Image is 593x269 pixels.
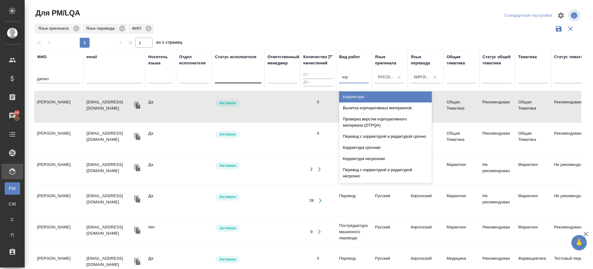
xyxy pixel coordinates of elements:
[339,54,360,60] div: Вид работ
[339,131,432,142] div: Перевод с корректурой и редактурой срочно
[317,99,319,105] div: 0
[86,162,133,174] p: [EMAIL_ADDRESS][DOMAIN_NAME]
[518,54,537,60] div: Тематика
[515,190,551,211] td: Маркетинг
[5,229,20,241] a: П
[133,257,142,266] button: Скопировать
[145,221,176,243] td: Нет
[444,221,479,243] td: Маркетинг
[34,158,83,180] td: [PERSON_NAME]
[35,24,81,34] div: Язык оригинала
[219,131,236,137] p: Активен
[515,158,551,180] td: Маркетинг
[34,96,83,118] td: [PERSON_NAME]
[8,201,17,207] span: CM
[303,54,327,66] div: Количество начислений
[133,226,142,235] button: Скопировать
[145,190,176,211] td: Да
[179,54,209,66] div: Отдел исполнителя
[38,25,71,32] p: Язык оригинала
[339,114,432,131] div: Проверка верстки корпоративного материала (DTPQA)
[86,25,117,32] p: Язык перевода
[86,193,133,205] p: [EMAIL_ADDRESS][DOMAIN_NAME]
[479,221,515,243] td: Рекомендован
[479,190,515,211] td: Не рекомендован
[553,8,568,23] span: Настроить таблицу
[8,216,17,223] span: С
[339,142,432,153] div: Корректура срочная
[2,108,23,124] a: 94
[503,11,553,20] div: split button
[444,190,479,211] td: Маркетинг
[515,96,551,118] td: Общая Тематика
[86,54,97,60] div: email
[215,255,261,264] div: Рядовой исполнитель: назначай с учетом рейтинга
[309,197,314,204] div: 39
[5,213,20,226] a: С
[336,158,372,180] td: Лингвистический разбор (LQA)
[133,132,142,141] button: Скопировать
[414,75,430,80] div: Киргизский
[34,221,83,243] td: [PERSON_NAME]
[132,25,143,32] p: ФИО
[479,96,515,118] td: Рекомендован
[339,91,432,102] div: Корректура
[215,162,261,170] div: Рядовой исполнитель: назначай с учетом рейтинга
[37,54,47,60] div: ФИО
[565,23,576,35] button: Сбросить фильтры
[568,10,581,21] span: Посмотреть информацию
[267,54,299,66] div: Ответственный менеджер
[128,24,154,34] div: ФИО
[34,8,80,18] span: Для PM/LQA
[317,130,319,137] div: 0
[86,224,133,236] p: [EMAIL_ADDRESS][DOMAIN_NAME]
[133,194,142,204] button: Скопировать
[339,182,432,199] div: Виза в [GEOGRAPHIC_DATA] однократная 30 дней, коридор 3 месяца (Бизнес/Туризм)
[444,96,479,118] td: Общая Тематика
[444,158,479,180] td: Маркетинг
[303,79,333,86] input: До
[444,127,479,149] td: Общая Тематика
[8,185,17,192] span: PM
[336,127,372,149] td: Лингвистический разбор (LQA)
[339,102,432,114] div: Вычитка корпоративных материалов
[515,221,551,243] td: Маркетинг
[219,194,236,200] p: Активен
[314,194,327,207] button: Открыть работы
[145,158,176,180] td: Да
[303,71,333,79] input: От
[215,54,256,60] div: Статус исполнителя
[411,54,440,66] div: Язык перевода
[571,235,587,250] button: 🙏
[82,24,127,34] div: Язык перевода
[447,54,476,66] div: Общая тематика
[86,99,133,111] p: [EMAIL_ADDRESS][DOMAIN_NAME]
[5,198,20,210] a: CM
[310,166,313,172] div: 2
[408,190,444,211] td: Киргизский
[86,255,133,268] p: [EMAIL_ADDRESS][DOMAIN_NAME]
[145,96,176,118] td: Да
[313,226,326,238] button: Открыть работы
[336,190,372,211] td: Перевод
[310,229,313,235] div: 9
[219,256,236,262] p: Активен
[215,99,261,107] div: Рядовой исполнитель: назначай с учетом рейтинга
[133,163,142,172] button: Скопировать
[482,54,512,66] div: Статус общей тематики
[34,190,83,211] td: [PERSON_NAME]
[219,100,236,106] p: Активен
[145,127,176,149] td: Да
[133,101,142,110] button: Скопировать
[378,75,394,80] div: Русский
[5,182,20,195] a: PM
[336,96,372,118] td: Редактура
[215,224,261,232] div: Рядовой исполнитель: назначай с учетом рейтинга
[339,164,432,182] div: Перевод с корректурой и редактурой несрочно
[479,127,515,149] td: Рекомендован
[574,236,584,249] span: 🙏
[86,130,133,143] p: [EMAIL_ADDRESS][DOMAIN_NAME]
[553,23,565,35] button: Сохранить фильтры
[336,219,372,244] td: Постредактура машинного перевода
[11,110,23,116] span: 94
